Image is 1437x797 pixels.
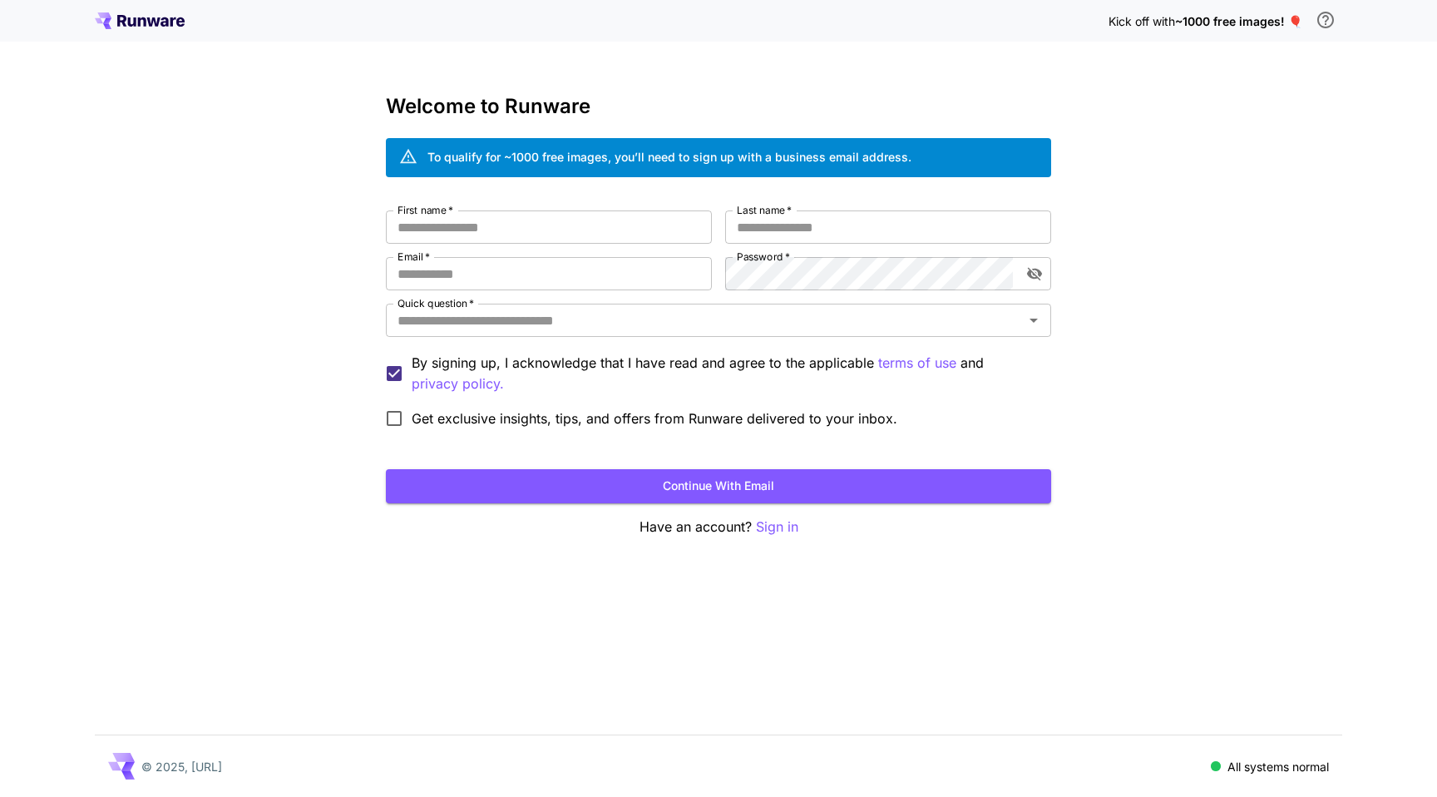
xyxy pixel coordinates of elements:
[412,353,1038,394] p: By signing up, I acknowledge that I have read and agree to the applicable and
[412,374,504,394] button: By signing up, I acknowledge that I have read and agree to the applicable terms of use and
[878,353,956,374] p: terms of use
[1309,3,1342,37] button: In order to qualify for free credit, you need to sign up with a business email address and click ...
[141,758,222,775] p: © 2025, [URL]
[1020,259,1049,289] button: toggle password visibility
[1022,309,1045,332] button: Open
[386,95,1051,118] h3: Welcome to Runware
[737,250,790,264] label: Password
[756,517,798,537] button: Sign in
[1109,14,1175,28] span: Kick off with
[412,408,897,428] span: Get exclusive insights, tips, and offers from Runware delivered to your inbox.
[398,296,474,310] label: Quick question
[412,374,504,394] p: privacy policy.
[398,203,453,217] label: First name
[878,353,956,374] button: By signing up, I acknowledge that I have read and agree to the applicable and privacy policy.
[737,203,792,217] label: Last name
[386,517,1051,537] p: Have an account?
[427,148,911,166] div: To qualify for ~1000 free images, you’ll need to sign up with a business email address.
[1175,14,1302,28] span: ~1000 free images! 🎈
[398,250,430,264] label: Email
[1227,758,1329,775] p: All systems normal
[386,469,1051,503] button: Continue with email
